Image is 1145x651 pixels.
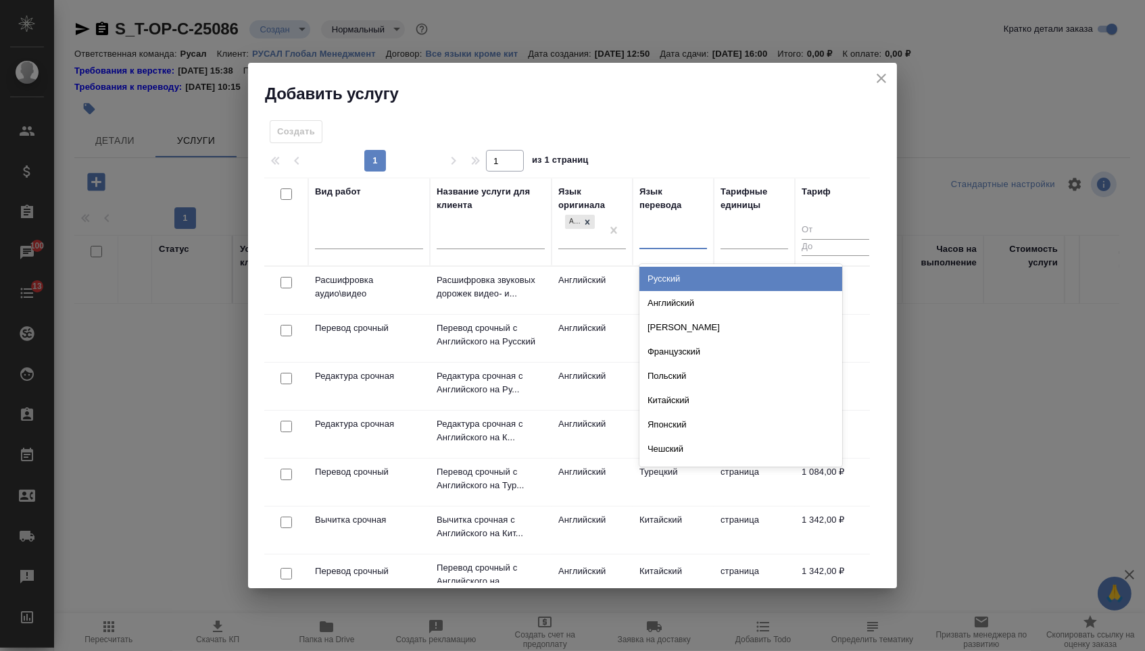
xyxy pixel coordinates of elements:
[558,185,626,212] div: Язык оригинала
[315,565,423,578] p: Перевод срочный
[437,185,545,212] div: Название услуги для клиента
[565,215,580,229] div: Английский
[639,364,842,388] div: Польский
[315,465,423,479] p: Перевод срочный
[639,461,842,486] div: Сербский
[795,459,876,506] td: 1 084,00 ₽
[532,152,589,172] span: из 1 страниц
[552,506,633,554] td: Английский
[552,558,633,605] td: Английский
[437,465,545,492] p: Перевод срочный с Английского на Тур...
[552,459,633,506] td: Английский
[315,321,423,335] p: Перевод срочный
[633,315,714,362] td: Русский
[633,506,714,554] td: Китайский
[714,459,795,506] td: страница
[633,558,714,605] td: Китайский
[633,459,714,506] td: Турецкий
[552,315,633,362] td: Английский
[552,363,633,410] td: Английский
[639,267,842,291] div: Русский
[564,213,596,230] div: Английский
[315,369,423,383] p: Редактура срочная
[633,411,714,458] td: Китайский
[315,417,423,431] p: Редактура срочная
[315,513,423,527] p: Вычитка срочная
[639,291,842,315] div: Английский
[265,83,897,105] h2: Добавить услугу
[437,513,545,540] p: Вычитка срочная с Английского на Кит...
[552,411,633,458] td: Английский
[437,561,545,602] p: Перевод срочный с Английского на [GEOGRAPHIC_DATA]...
[871,68,892,88] button: close
[721,185,788,212] div: Тарифные единицы
[802,185,831,199] div: Тариф
[437,417,545,444] p: Редактура срочная с Английского на К...
[639,340,842,364] div: Французский
[639,413,842,437] div: Японский
[795,506,876,554] td: 1 342,00 ₽
[795,558,876,605] td: 1 342,00 ₽
[633,267,714,314] td: Русский
[639,437,842,461] div: Чешский
[639,185,707,212] div: Язык перевода
[437,321,545,348] p: Перевод срочный с Английского на Русский
[802,222,869,239] input: От
[552,267,633,314] td: Английский
[714,558,795,605] td: страница
[633,363,714,410] td: Русский
[639,315,842,340] div: [PERSON_NAME]
[315,185,361,199] div: Вид работ
[437,369,545,396] p: Редактура срочная с Английского на Ру...
[437,274,545,301] p: Расшифровка звуковых дорожек видео- и...
[639,388,842,413] div: Китайский
[802,239,869,256] input: До
[714,506,795,554] td: страница
[315,274,423,301] p: Расшифровка аудио\видео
